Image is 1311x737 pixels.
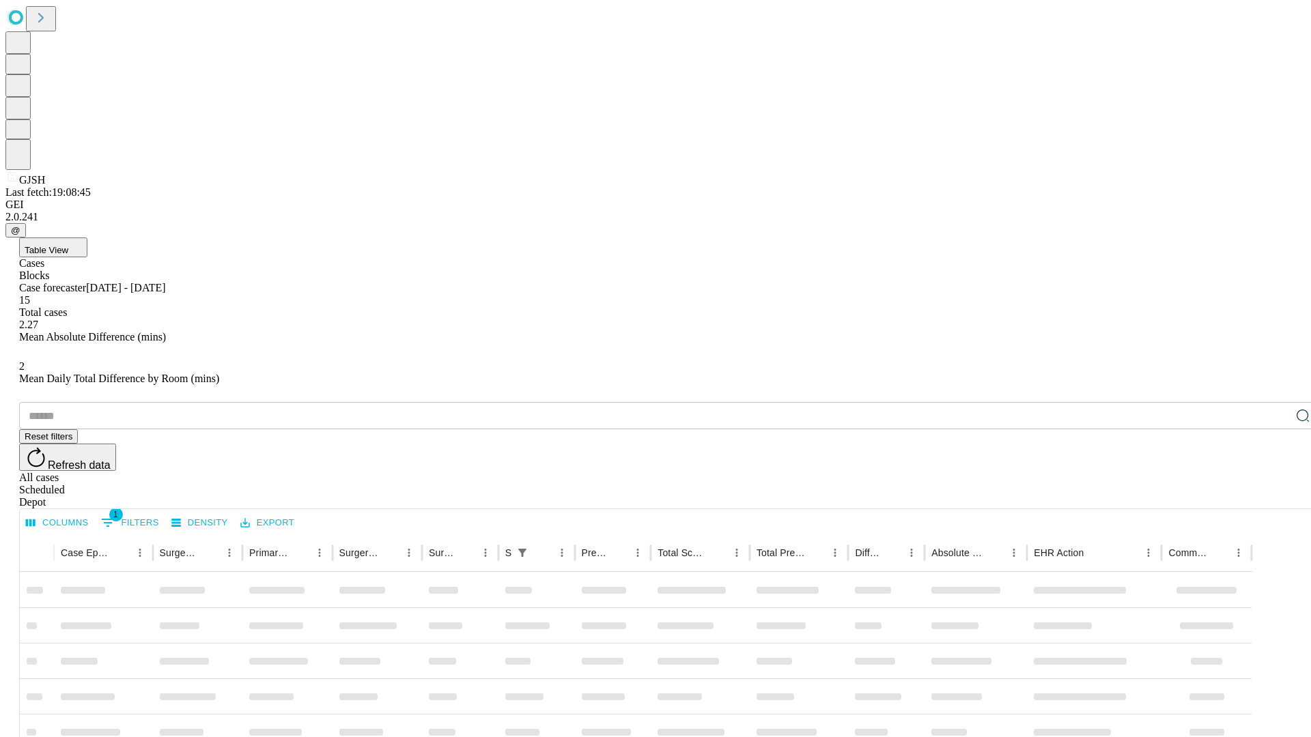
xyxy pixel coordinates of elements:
button: Menu [399,543,419,562]
button: Sort [380,543,399,562]
div: Surgeon Name [160,547,199,558]
button: Sort [883,543,902,562]
span: GJSH [19,174,45,186]
button: Menu [826,543,845,562]
button: Menu [220,543,239,562]
button: Density [168,512,231,534]
button: Reset filters [19,429,78,444]
div: Case Epic Id [61,547,110,558]
span: [DATE] - [DATE] [86,282,165,293]
div: Scheduled In Room Duration [505,547,511,558]
button: Sort [533,543,552,562]
div: 1 active filter [513,543,532,562]
span: 15 [19,294,30,306]
button: Menu [628,543,647,562]
button: Sort [111,543,130,562]
span: Refresh data [48,459,111,471]
div: Total Predicted Duration [757,547,806,558]
button: Menu [130,543,150,562]
button: Sort [291,543,310,562]
button: Menu [476,543,495,562]
button: Menu [1139,543,1158,562]
span: Total cases [19,306,67,318]
div: Difference [855,547,882,558]
button: Sort [609,543,628,562]
div: Surgery Name [339,547,379,558]
span: Mean Absolute Difference (mins) [19,331,166,343]
button: Table View [19,237,87,257]
div: Comments [1168,547,1208,558]
div: GEI [5,199,1306,211]
button: Menu [727,543,746,562]
button: Sort [806,543,826,562]
span: Table View [25,245,68,255]
span: 2 [19,360,25,372]
button: Show filters [98,512,163,534]
button: Sort [1210,543,1229,562]
button: Export [237,512,298,534]
span: Case forecaster [19,282,86,293]
button: Refresh data [19,444,116,471]
span: Reset filters [25,431,72,442]
button: Menu [552,543,572,562]
span: 1 [109,508,123,521]
button: @ [5,223,26,237]
button: Sort [457,543,476,562]
div: Total Scheduled Duration [658,547,707,558]
button: Sort [985,543,1004,562]
div: Primary Service [249,547,289,558]
button: Select columns [23,512,92,534]
span: Mean Daily Total Difference by Room (mins) [19,373,219,384]
span: Last fetch: 19:08:45 [5,186,91,198]
div: Surgery Date [429,547,455,558]
span: 2.27 [19,319,38,330]
div: 2.0.241 [5,211,1306,223]
button: Show filters [513,543,532,562]
span: @ [11,225,20,235]
div: EHR Action [1034,547,1084,558]
button: Sort [708,543,727,562]
button: Menu [310,543,329,562]
button: Sort [201,543,220,562]
button: Sort [1085,543,1104,562]
button: Menu [1229,543,1248,562]
div: Absolute Difference [931,547,984,558]
div: Predicted In Room Duration [582,547,608,558]
button: Menu [902,543,921,562]
button: Menu [1004,543,1024,562]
